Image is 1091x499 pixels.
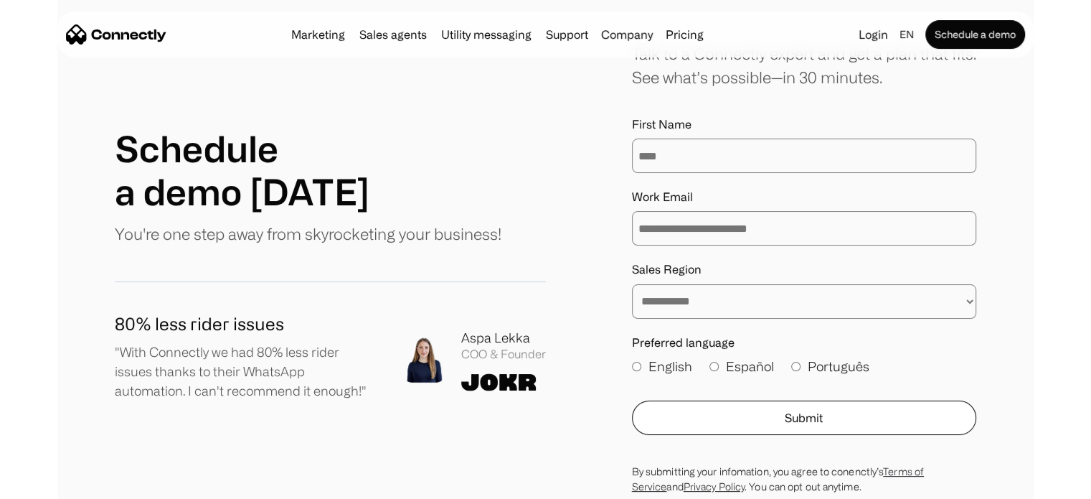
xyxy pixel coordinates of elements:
a: Privacy Policy [684,481,745,492]
div: By submitting your infomation, you agree to conenctly’s and . You can opt out anytime. [632,464,976,494]
a: Utility messaging [435,29,537,40]
a: Pricing [660,29,709,40]
a: Marketing [285,29,351,40]
div: en [894,24,922,45]
label: Preferred language [632,336,976,350]
div: COO & Founder [461,348,546,361]
h1: Schedule a demo [DATE] [115,127,369,213]
label: Português [791,357,869,376]
label: First Name [632,118,976,131]
label: English [632,357,692,376]
p: You're one step away from skyrocketing your business! [115,222,501,246]
label: Sales Region [632,263,976,276]
button: Submit [632,401,976,435]
label: Español [709,357,774,376]
label: Work Email [632,190,976,204]
div: Aspa Lekka [461,328,546,348]
p: "With Connectly we had 80% less rider issues thanks to their WhatsApp automation. I can't recomme... [115,342,373,401]
ul: Language list [29,474,86,494]
div: en [899,24,914,45]
a: Support [540,29,594,40]
a: Sales agents [354,29,433,40]
div: Company [597,24,657,45]
a: home [66,24,166,45]
input: Español [709,362,719,371]
h1: 80% less rider issues [115,311,373,337]
aside: Language selected: English [14,472,86,494]
div: Company [601,24,653,45]
a: Terms of Service [632,466,924,492]
div: Talk to a Connectly expert and get a plan that fits. See what’s possible—in 30 minutes. [632,42,976,89]
input: Português [791,362,800,371]
input: English [632,362,641,371]
a: Schedule a demo [925,20,1025,49]
a: Login [853,24,894,45]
